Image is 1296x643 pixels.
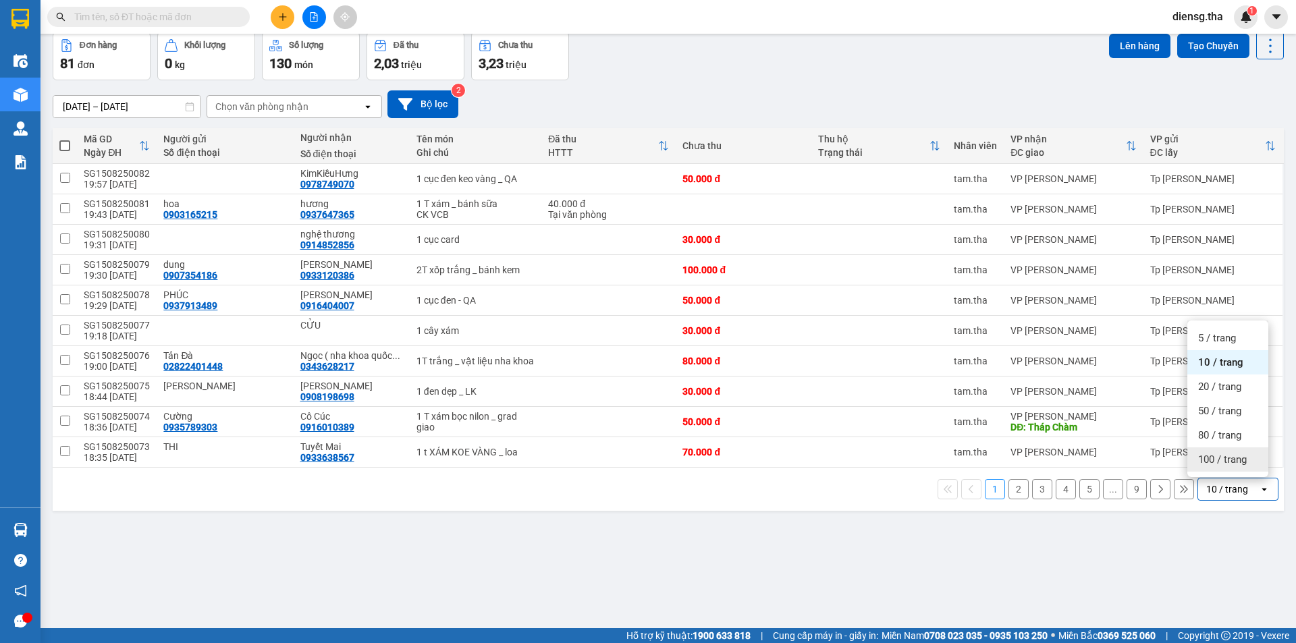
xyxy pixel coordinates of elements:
div: Tp [PERSON_NAME] [1150,325,1276,336]
img: warehouse-icon [13,121,28,136]
div: 02822401448 [163,361,223,372]
span: 5 / trang [1198,331,1236,345]
img: solution-icon [13,155,28,169]
button: Lên hàng [1109,34,1170,58]
div: 40.000 đ [548,198,669,209]
div: 50.000 đ [682,295,805,306]
span: 20 / trang [1198,380,1241,393]
span: 0 [165,55,172,72]
div: 10 / trang [1206,482,1248,496]
div: 1T trắng _ vật liệu nha khoa [416,356,535,366]
div: 0908198698 [300,391,354,402]
div: 1 T xám _ bánh sữa [416,198,535,209]
div: Chưa thu [498,40,533,50]
div: 19:43 [DATE] [84,209,150,220]
span: Cung cấp máy in - giấy in: [773,628,878,643]
div: VP [PERSON_NAME] [1010,411,1136,422]
div: HTTT [548,147,658,158]
div: kim nhị [300,259,403,270]
span: diensg.tha [1162,8,1234,25]
div: VP [PERSON_NAME] [1010,356,1136,366]
img: warehouse-icon [13,54,28,68]
div: 1 đen dẹp _ LK [416,386,535,397]
span: triệu [401,59,422,70]
span: 130 [269,55,292,72]
div: Tp [PERSON_NAME] [1150,295,1276,306]
div: VP [PERSON_NAME] [1010,264,1136,275]
svg: open [362,101,373,112]
button: file-add [302,5,326,29]
div: 100.000 đ [682,264,805,275]
th: Toggle SortBy [541,128,676,164]
div: 0937647365 [300,209,354,220]
div: KimKiềuHưng [300,168,403,179]
span: ⚪️ [1051,633,1055,638]
div: Tại văn phòng [548,209,669,220]
div: Ngày ĐH [84,147,139,158]
button: 9 [1127,479,1147,499]
div: tam.tha [954,386,997,397]
span: Miền Bắc [1058,628,1156,643]
div: tam.tha [954,173,997,184]
div: 0907354186 [163,270,217,281]
span: | [761,628,763,643]
span: notification [14,584,27,597]
strong: 0369 525 060 [1098,630,1156,641]
span: món [294,59,313,70]
div: Trạng thái [818,147,929,158]
span: 100 / trang [1198,453,1247,466]
div: thùy dương [300,289,403,300]
div: SG1508250080 [84,229,150,240]
div: VP gửi [1150,134,1265,144]
div: 19:31 [DATE] [84,240,150,250]
div: ĐC lấy [1150,147,1265,158]
div: 1 T xám bọc nilon _ grad giao [416,411,535,432]
div: Đơn hàng [80,40,117,50]
img: logo-vxr [11,9,29,29]
button: 4 [1056,479,1076,499]
div: 0978749070 [300,179,354,190]
div: dung [163,259,286,270]
div: 30.000 đ [682,325,805,336]
div: 1 t XÁM KOE VÀNG _ loa [416,447,535,457]
div: 30.000 đ [682,234,805,245]
div: DĐ: Tháp Chàm [1010,422,1136,432]
div: tam.tha [954,356,997,366]
div: 50.000 đ [682,173,805,184]
div: 19:57 [DATE] [84,179,150,190]
div: Nhân viên [954,140,997,151]
span: message [14,615,27,627]
div: SG1508250074 [84,411,150,422]
div: CK VCB [416,209,535,220]
span: aim [340,12,350,22]
button: 2 [1008,479,1029,499]
button: ... [1103,479,1123,499]
div: 1 cây xám [416,325,535,336]
svg: open [1259,484,1270,495]
div: tam.tha [954,264,997,275]
th: Toggle SortBy [77,128,157,164]
div: 1 cục card [416,234,535,245]
div: lê huy [163,381,286,391]
div: CỬU [300,320,403,331]
div: Tp [PERSON_NAME] [1150,173,1276,184]
div: Đã thu [394,40,418,50]
div: VP [PERSON_NAME] [1010,386,1136,397]
th: Toggle SortBy [1004,128,1143,164]
div: hương [300,198,403,209]
button: aim [333,5,357,29]
div: Phương Phúc Tâm [300,381,403,391]
div: SG1508250079 [84,259,150,270]
div: SG1508250075 [84,381,150,391]
div: VP [PERSON_NAME] [1010,234,1136,245]
div: Đã thu [548,134,658,144]
th: Toggle SortBy [811,128,947,164]
div: 0916010389 [300,422,354,432]
div: tam.tha [954,234,997,245]
div: SG1508250077 [84,320,150,331]
strong: 1900 633 818 [693,630,751,641]
span: caret-down [1270,11,1282,23]
span: 50 / trang [1198,404,1241,418]
input: Tìm tên, số ĐT hoặc mã đơn [74,9,234,24]
div: SG1508250073 [84,441,150,452]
